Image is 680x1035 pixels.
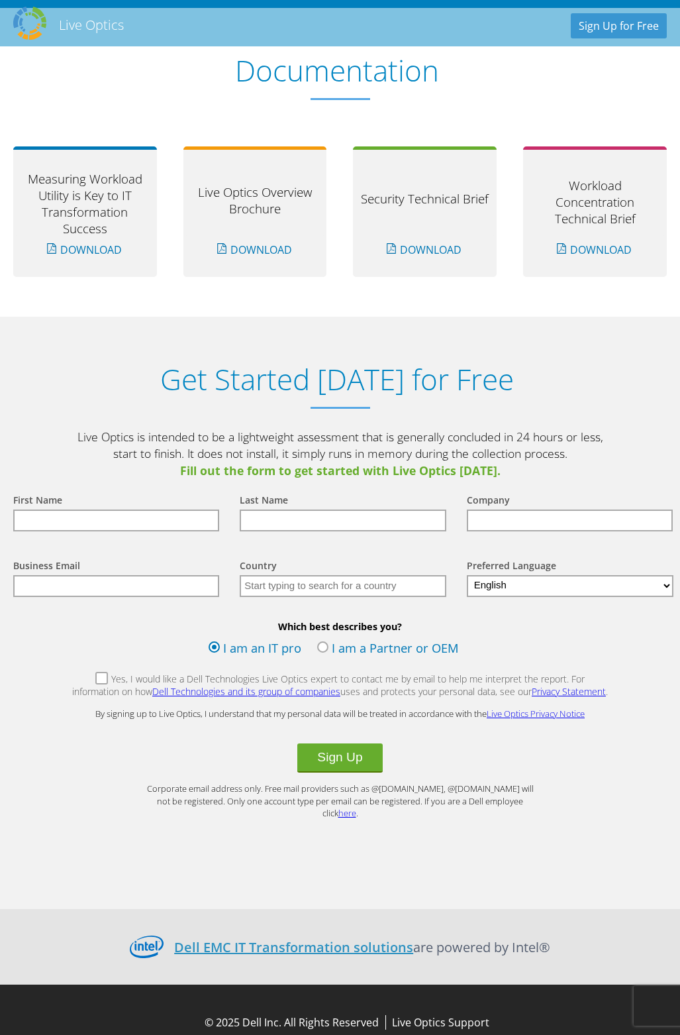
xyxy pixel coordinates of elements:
a: Download [211,237,300,262]
p: are powered by Intel® [174,938,550,957]
img: Dell Dpack [13,7,46,40]
a: Dell Technologies and its group of companies [152,685,340,698]
h3: Workload Concentration Technical Brief [530,177,659,227]
label: I am an IT pro [209,639,301,659]
input: Start typing to search for a country [240,575,446,597]
a: Live Optics Privacy Notice [487,708,585,720]
p: Corporate email address only. Free mail providers such as @[DOMAIN_NAME], @[DOMAIN_NAME] will not... [142,783,539,820]
label: Yes, I would like a Dell Technologies Live Optics expert to contact me by email to help me interp... [72,673,609,701]
label: Country [240,559,277,575]
label: Preferred Language [467,559,556,575]
h2: Live Optics [59,16,124,34]
a: Download [40,237,130,262]
label: I am a Partner or OEM [317,639,459,659]
a: Sign Up for Free [571,13,667,38]
a: Dell EMC IT Transformation solutions [174,938,413,956]
a: Download [380,237,469,262]
li: © 2025 Dell Inc. All Rights Reserved [201,1015,386,1030]
h3: Live Optics Overview Brochure [191,184,320,217]
p: By signing up to Live Optics, I understand that my personal data will be treated in accordance wi... [75,708,605,720]
img: Intel Logo [130,936,164,958]
h3: Measuring Workload Utility is Key to IT Transformation Success [21,170,150,237]
label: First Name [13,494,62,510]
label: Last Name [240,494,288,510]
h3: Security Technical Brief [360,190,489,207]
p: Live Optics is intended to be a lightweight assessment that is generally concluded in 24 hours or... [75,429,605,480]
a: Download [550,237,640,262]
label: Business Email [13,559,80,575]
label: Company [467,494,510,510]
span: Fill out the form to get started with Live Optics [DATE]. [75,463,605,480]
button: Sign Up [297,743,382,773]
a: Live Optics Support [392,1015,489,1030]
a: Privacy Statement [532,685,606,698]
a: here [338,807,356,819]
